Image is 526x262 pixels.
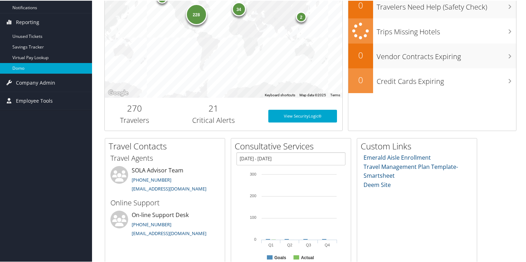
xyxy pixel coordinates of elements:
[274,255,286,260] text: Goals
[132,185,206,191] a: [EMAIL_ADDRESS][DOMAIN_NAME]
[110,197,219,207] h3: Online Support
[364,162,458,179] a: Travel Management Plan Template- Smartsheet
[110,153,219,163] h3: Travel Agents
[364,153,431,161] a: Emerald Aisle Enrollment
[170,102,258,114] h2: 21
[170,115,258,125] h3: Critical Alerts
[107,165,223,194] li: SOLA Advisor Team
[132,229,206,236] a: [EMAIL_ADDRESS][DOMAIN_NAME]
[250,171,256,176] tspan: 300
[268,109,337,122] a: View SecurityLogic®
[16,91,53,109] span: Employee Tools
[287,242,292,246] text: Q2
[250,215,256,219] tspan: 100
[299,92,326,96] span: Map data ©2025
[348,43,516,68] a: 0Vendor Contracts Expiring
[364,180,391,188] a: Deem Site
[306,242,311,246] text: Q3
[110,115,159,125] h3: Travelers
[325,242,330,246] text: Q4
[107,88,130,97] a: Open this area in Google Maps (opens a new window)
[330,92,340,96] a: Terms (opens in new tab)
[377,72,516,86] h3: Credit Cards Expiring
[132,176,171,182] a: [PHONE_NUMBER]
[268,242,274,246] text: Q1
[16,13,39,30] span: Reporting
[109,139,225,152] h2: Travel Contacts
[348,73,373,85] h2: 0
[265,92,295,97] button: Keyboard shortcuts
[361,139,477,152] h2: Custom Links
[377,47,516,61] h3: Vendor Contracts Expiring
[348,49,373,61] h2: 0
[348,18,516,43] a: Trips Missing Hotels
[186,3,207,24] div: 228
[377,23,516,36] h3: Trips Missing Hotels
[232,1,246,15] div: 34
[16,73,55,91] span: Company Admin
[235,139,351,152] h2: Consultative Services
[250,193,256,197] tspan: 200
[132,221,171,227] a: [PHONE_NUMBER]
[296,11,307,22] div: 2
[348,68,516,92] a: 0Credit Cards Expiring
[301,255,314,260] text: Actual
[107,88,130,97] img: Google
[254,237,256,241] tspan: 0
[107,210,223,239] li: On-line Support Desk
[110,102,159,114] h2: 270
